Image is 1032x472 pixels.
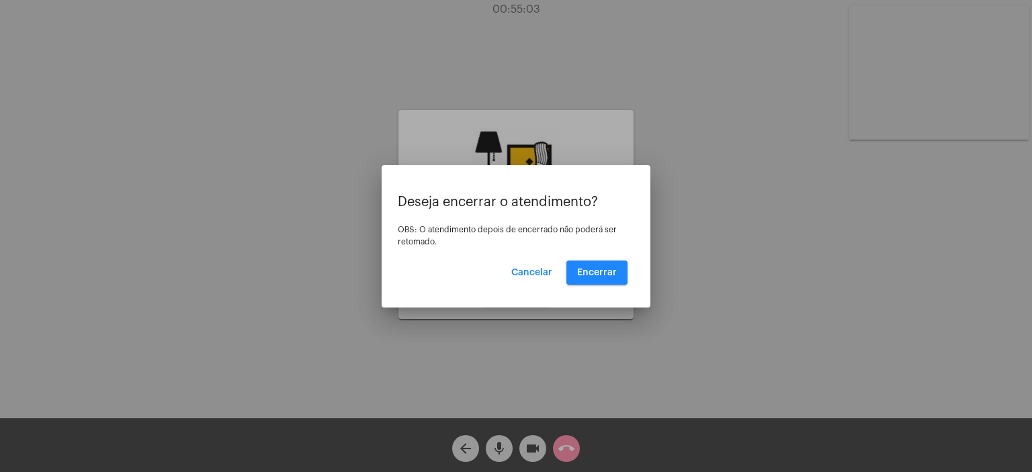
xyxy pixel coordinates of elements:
[398,226,617,246] span: OBS: O atendimento depois de encerrado não poderá ser retomado.
[501,261,563,285] button: Cancelar
[577,268,617,277] span: Encerrar
[511,268,552,277] span: Cancelar
[398,195,634,209] p: Deseja encerrar o atendimento?
[566,261,628,285] button: Encerrar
